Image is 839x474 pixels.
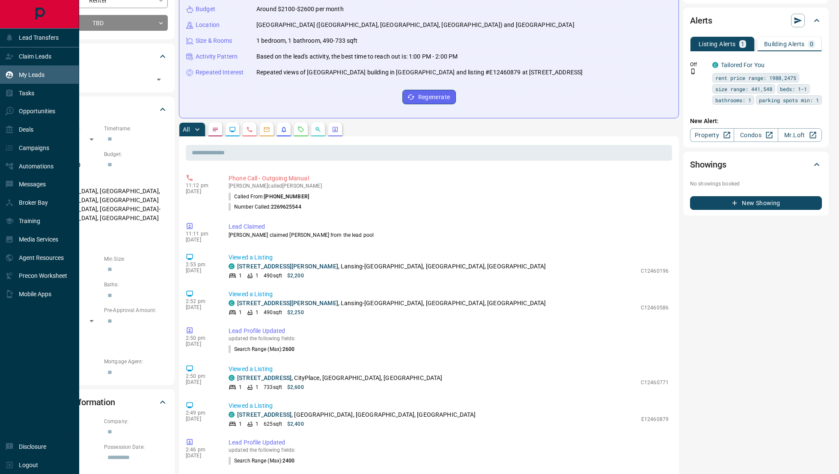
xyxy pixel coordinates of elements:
p: Size & Rooms [196,36,232,45]
span: bathrooms: 1 [715,96,751,104]
p: Credit Score: [36,332,168,340]
div: Personal Information [36,392,168,412]
p: [GEOGRAPHIC_DATA], [GEOGRAPHIC_DATA], [GEOGRAPHIC_DATA], [GEOGRAPHIC_DATA] [GEOGRAPHIC_DATA], [GE... [36,184,168,225]
p: C12460196 [641,267,669,275]
p: Off [690,61,707,68]
svg: Emails [263,126,270,133]
p: Timeframe: [104,125,168,132]
p: updated the following fields: [229,336,669,342]
a: Mr.Loft [778,128,822,142]
p: 2:55 pm [186,262,216,268]
svg: Listing Alerts [280,126,287,133]
p: 625 sqft [264,420,282,428]
p: [PERSON_NAME] called [PERSON_NAME] [229,183,669,189]
p: Possession Date: [104,443,168,451]
p: Building Alerts [764,41,805,47]
p: [DATE] [186,453,216,459]
p: $2,400 [287,420,304,428]
p: Search Range (Max) : [229,457,295,465]
p: 2:46 pm [186,447,216,453]
p: [DATE] [186,341,216,347]
p: Budget [196,5,215,14]
span: parking spots min: 1 [759,96,819,104]
p: Phone Call - Outgoing Manual [229,174,669,183]
p: Areas Searched: [36,177,168,184]
p: Min Size: [104,255,168,263]
p: Location [196,21,220,29]
span: [PHONE_NUMBER] [264,194,309,200]
p: Pre-Approval Amount: [104,306,168,314]
div: condos.ca [712,62,718,68]
p: [DATE] [186,268,216,274]
p: 11:11 pm [186,231,216,237]
div: condos.ca [229,375,235,381]
p: Repeated views of [GEOGRAPHIC_DATA] building in [GEOGRAPHIC_DATA] and listing #E12460879 at [STRE... [256,68,583,77]
p: 0 [810,41,813,47]
p: updated the following fields: [229,447,669,453]
p: 1 [256,309,259,316]
p: Listing Alerts [699,41,736,47]
span: 2600 [283,346,295,352]
p: Lead Profile Updated [229,327,669,336]
svg: Push Notification Only [690,68,696,74]
p: $2,600 [287,383,304,391]
p: 1 bedroom, 1 bathroom, 490-733 sqft [256,36,358,45]
p: [DATE] [186,237,216,243]
button: New Showing [690,196,822,210]
p: Viewed a Listing [229,365,669,374]
p: $2,200 [287,272,304,280]
a: [STREET_ADDRESS][PERSON_NAME] [237,300,338,306]
div: Tags [36,46,168,67]
p: 2:50 pm [186,373,216,379]
div: condos.ca [229,412,235,418]
p: Lead Claimed [229,222,669,231]
p: 1 [239,420,242,428]
p: [DATE] [186,188,216,194]
p: , CityPlace, [GEOGRAPHIC_DATA], [GEOGRAPHIC_DATA] [237,374,443,383]
p: [DATE] [186,416,216,422]
svg: Requests [298,126,304,133]
a: Property [690,128,734,142]
p: [DATE] [186,379,216,385]
p: Activity Pattern [196,52,238,61]
span: size range: 441,548 [715,85,772,93]
p: Lead Profile Updated [229,438,669,447]
p: 2:50 pm [186,335,216,341]
svg: Opportunities [315,126,321,133]
a: [STREET_ADDRESS][PERSON_NAME] [237,263,338,270]
div: condos.ca [229,300,235,306]
p: , Lansing-[GEOGRAPHIC_DATA], [GEOGRAPHIC_DATA], [GEOGRAPHIC_DATA] [237,262,546,271]
div: Criteria [36,99,168,120]
p: [GEOGRAPHIC_DATA] ([GEOGRAPHIC_DATA], [GEOGRAPHIC_DATA], [GEOGRAPHIC_DATA]) and [GEOGRAPHIC_DATA] [256,21,574,29]
p: New Alert: [690,117,822,126]
div: TBD [36,15,168,31]
p: Viewed a Listing [229,401,669,410]
p: Around $2100-$2600 per month [256,5,344,14]
svg: Calls [246,126,253,133]
p: 1 [239,309,242,316]
a: [STREET_ADDRESS] [237,374,292,381]
p: $2,250 [287,309,304,316]
p: 11:12 pm [186,183,216,188]
span: 2269625544 [271,204,301,210]
p: Based on the lead's activity, the best time to reach out is: 1:00 PM - 2:00 PM [256,52,458,61]
p: 490 sqft [264,272,282,280]
button: Open [153,74,165,85]
p: 1 [239,272,242,280]
span: 2400 [283,458,295,464]
p: All [183,127,190,132]
p: C12460771 [641,379,669,386]
span: rent price range: 1980,2475 [715,74,796,82]
svg: Agent Actions [332,126,339,133]
p: Search Range (Max) : [229,345,295,353]
p: C12460586 [641,304,669,312]
p: , Lansing-[GEOGRAPHIC_DATA], [GEOGRAPHIC_DATA], [GEOGRAPHIC_DATA] [237,299,546,308]
p: Number Called: [229,203,301,211]
p: [PERSON_NAME] claimed [PERSON_NAME] from the lead pool [229,231,669,239]
div: Showings [690,154,822,175]
button: Regenerate [402,90,456,104]
a: Condos [734,128,778,142]
p: Called From: [229,193,309,200]
p: 1 [239,383,242,391]
p: E12460879 [641,415,669,423]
